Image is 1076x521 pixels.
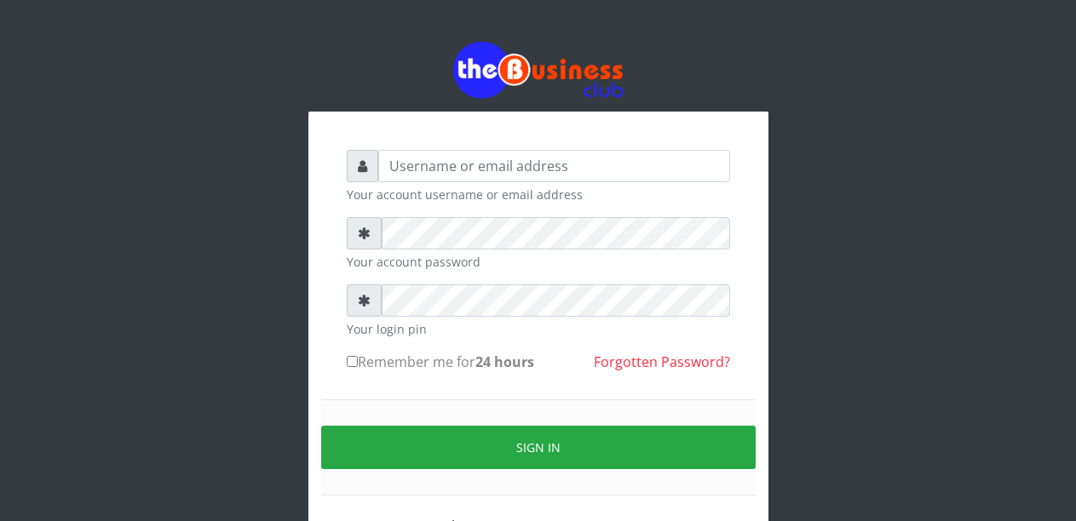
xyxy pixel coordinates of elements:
[347,253,730,271] small: Your account password
[594,352,730,371] a: Forgotten Password?
[347,352,534,372] label: Remember me for
[378,150,730,182] input: Username or email address
[347,356,358,367] input: Remember me for24 hours
[321,426,756,469] button: Sign in
[347,320,730,338] small: Your login pin
[347,186,730,203] small: Your account username or email address
[475,352,534,371] b: 24 hours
